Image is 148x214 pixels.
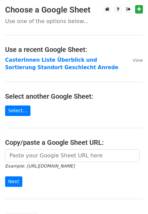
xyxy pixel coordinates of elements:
h4: Select another Google Sheet: [5,92,143,100]
p: Use one of the options below... [5,18,143,25]
small: View [133,58,143,63]
small: Example: [URL][DOMAIN_NAME] [5,163,75,169]
input: Next [5,176,22,187]
h3: Choose a Google Sheet [5,5,143,15]
input: Paste your Google Sheet URL here [5,149,140,162]
h4: Use a recent Google Sheet: [5,45,143,54]
a: View [126,57,143,63]
a: CasterInnen Liste Überblick und Sortierung Standort Geschlecht Anrede [5,57,118,71]
h4: Copy/paste a Google Sheet URL: [5,138,143,147]
a: Select... [5,105,30,116]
